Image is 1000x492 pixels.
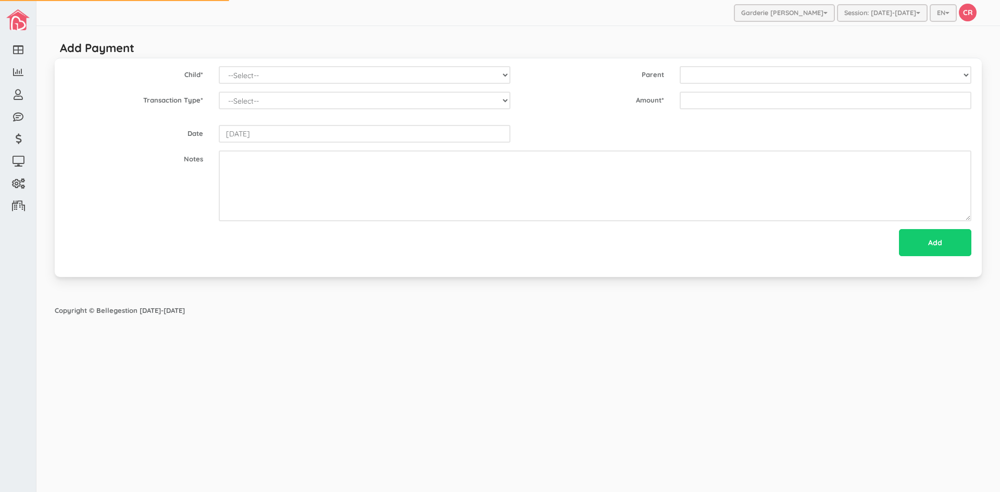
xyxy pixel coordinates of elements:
[57,66,211,80] label: Child
[518,66,672,80] label: Parent
[6,9,30,30] img: image
[899,229,971,256] input: Add
[60,42,134,54] h5: Add Payment
[57,92,211,105] label: Transaction Type
[57,125,211,138] label: Date
[518,92,672,105] label: Amount
[956,450,990,482] iframe: chat widget
[57,150,211,164] label: Notes
[55,306,185,314] strong: Copyright © Bellegestion [DATE]-[DATE]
